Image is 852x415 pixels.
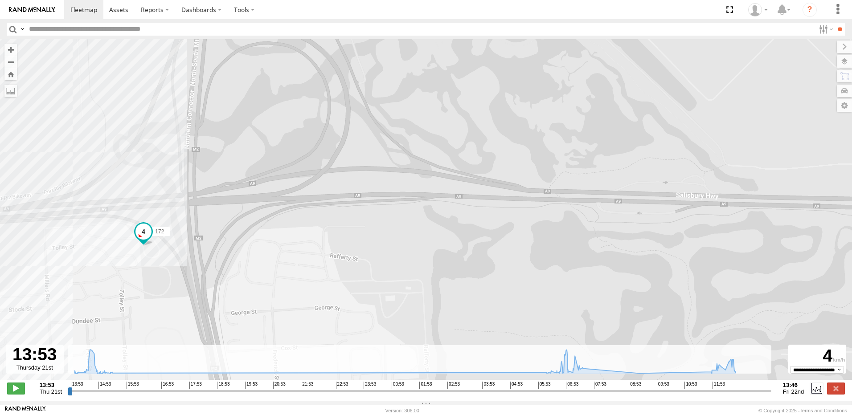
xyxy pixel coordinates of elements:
[510,382,523,389] span: 04:53
[538,382,551,389] span: 05:53
[4,85,17,97] label: Measure
[301,382,313,389] span: 21:53
[71,382,83,389] span: 13:53
[364,382,376,389] span: 23:53
[684,382,697,389] span: 10:53
[815,23,835,36] label: Search Filter Options
[19,23,26,36] label: Search Query
[827,382,845,394] label: Close
[594,382,606,389] span: 07:53
[447,382,460,389] span: 02:53
[155,228,164,235] span: 172
[161,382,174,389] span: 16:53
[837,99,852,112] label: Map Settings
[482,382,495,389] span: 03:53
[419,382,432,389] span: 01:53
[4,56,17,68] button: Zoom out
[800,408,847,413] a: Terms and Conditions
[657,382,669,389] span: 09:53
[7,382,25,394] label: Play/Stop
[217,382,229,389] span: 18:53
[803,3,817,17] i: ?
[4,68,17,80] button: Zoom Home
[783,382,804,388] strong: 13:46
[40,388,62,395] span: Thu 21st Aug 2025
[566,382,578,389] span: 06:53
[98,382,111,389] span: 14:53
[127,382,139,389] span: 15:53
[783,388,804,395] span: Fri 22nd Aug 2025
[40,382,62,388] strong: 13:53
[385,408,419,413] div: Version: 306.00
[629,382,641,389] span: 08:53
[273,382,286,389] span: 20:53
[5,406,46,415] a: Visit our Website
[336,382,348,389] span: 22:53
[745,3,771,16] div: Stuart Williams
[189,382,202,389] span: 17:53
[4,44,17,56] button: Zoom in
[9,7,55,13] img: rand-logo.svg
[392,382,404,389] span: 00:53
[713,382,725,389] span: 11:53
[245,382,258,389] span: 19:53
[790,346,845,366] div: 4
[758,408,847,413] div: © Copyright 2025 -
